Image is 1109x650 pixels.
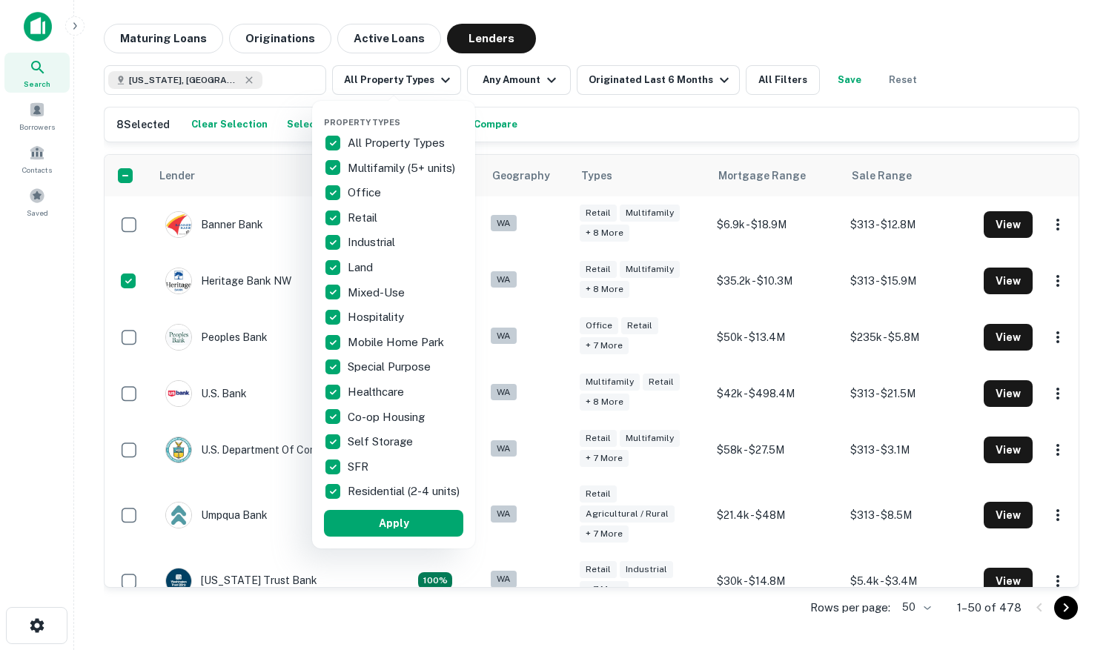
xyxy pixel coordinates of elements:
[1035,531,1109,603] iframe: Chat Widget
[348,408,428,426] p: Co-op Housing
[348,284,408,302] p: Mixed-Use
[348,433,416,451] p: Self Storage
[348,209,380,227] p: Retail
[348,159,458,177] p: Multifamily (5+ units)
[348,383,407,401] p: Healthcare
[348,482,463,500] p: Residential (2-4 units)
[324,118,400,127] span: Property Types
[348,358,434,376] p: Special Purpose
[348,233,398,251] p: Industrial
[348,308,407,326] p: Hospitality
[348,334,447,351] p: Mobile Home Park
[348,259,376,276] p: Land
[348,458,371,476] p: SFR
[348,134,448,152] p: All Property Types
[348,184,384,202] p: Office
[324,510,463,537] button: Apply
